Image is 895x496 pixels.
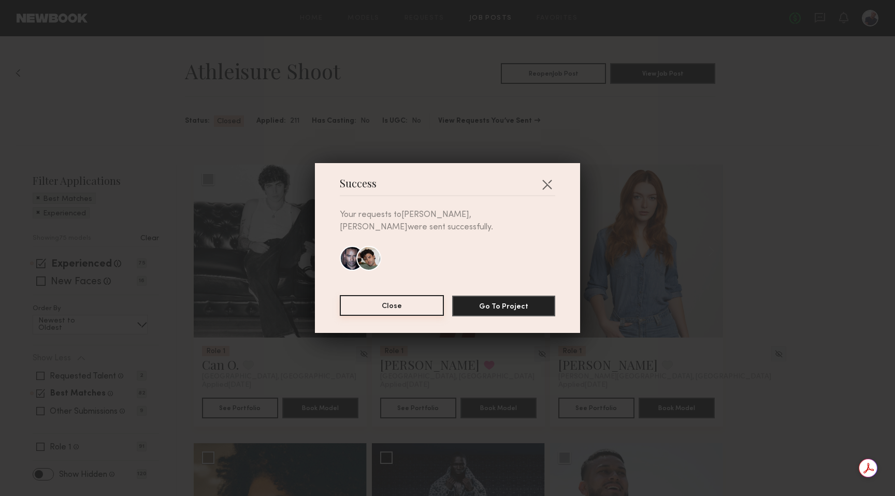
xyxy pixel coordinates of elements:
p: Your requests to [PERSON_NAME], [PERSON_NAME] were sent successfully. [340,209,555,234]
button: Go To Project [452,296,555,316]
button: Close [539,176,555,193]
button: Close [340,295,444,316]
span: Success [340,180,377,195]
